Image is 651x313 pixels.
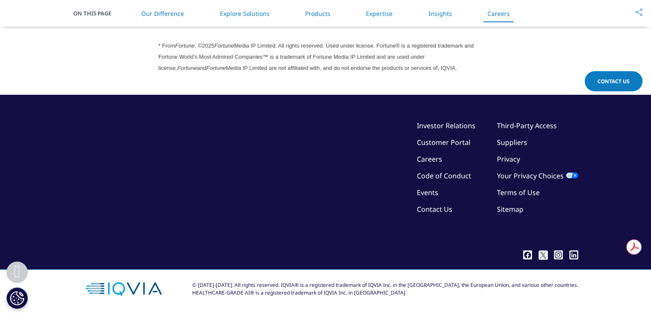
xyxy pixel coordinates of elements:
span: * From [158,42,175,49]
a: Careers [488,9,510,18]
span: On This Page [73,9,120,18]
a: Code of Conduct [417,171,471,181]
a: Your Privacy Choices [497,171,578,181]
a: Our Difference [141,9,184,18]
a: Insights [428,9,452,18]
span: Media IP Limited are not affiliated with, and do not endorse the products or services of, IQVIA. [226,65,457,71]
div: © [DATE]-[DATE]. All rights reserved. IQVIA® is a registered trademark of IQVIA Inc. in the [GEOG... [192,281,578,297]
a: Contact Us [585,71,642,91]
a: Investor Relations [417,121,476,130]
a: Sitemap [497,205,523,214]
a: Customer Portal [417,138,470,147]
a: Third-Party Access [497,121,557,130]
a: Careers [417,154,442,164]
a: Products [305,9,330,18]
button: Cookies Settings [6,287,28,309]
a: Contact Us [417,205,452,214]
a: Privacy [497,154,520,164]
a: Events [417,188,438,197]
span: , ©2025 [195,42,214,49]
em: Fortune [177,65,197,71]
span: Contact Us [597,78,630,85]
a: Expertise [366,9,392,18]
a: Suppliers [497,138,527,147]
span: and [197,65,206,71]
a: Terms of Use [497,188,540,197]
em: Fortune [206,65,226,71]
em: Fortune [214,42,234,49]
a: Explore Solutions [220,9,269,18]
span: Media IP Limited. All rights reserved. Used under license. Fortune® is a registered trademark and... [158,42,474,71]
em: Fortune [175,42,195,49]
